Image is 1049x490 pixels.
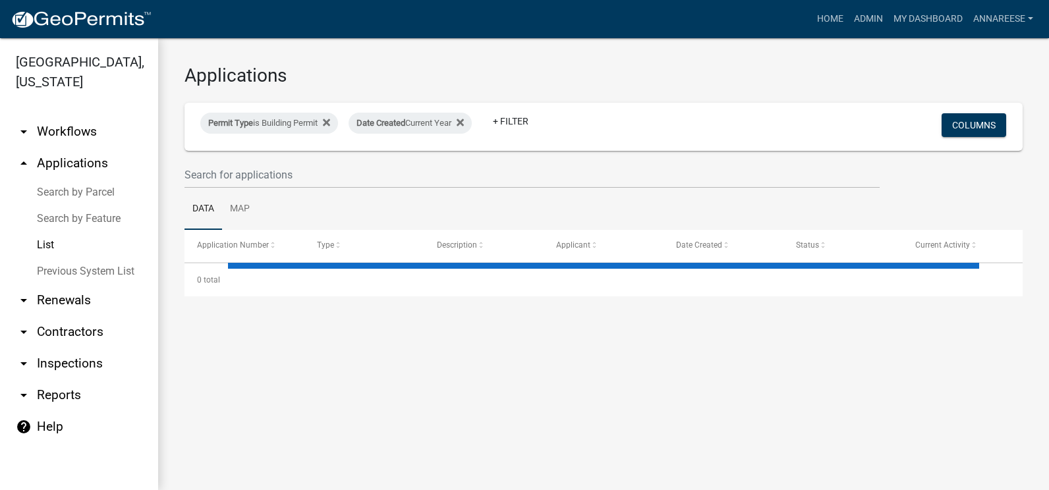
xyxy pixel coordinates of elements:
[16,419,32,435] i: help
[903,230,1023,261] datatable-header-cell: Current Activity
[783,230,903,261] datatable-header-cell: Status
[849,7,888,32] a: Admin
[424,230,544,261] datatable-header-cell: Description
[304,230,424,261] datatable-header-cell: Type
[197,240,269,250] span: Application Number
[184,188,222,231] a: Data
[812,7,849,32] a: Home
[208,118,253,128] span: Permit Type
[356,118,405,128] span: Date Created
[968,7,1038,32] a: annareese
[664,230,783,261] datatable-header-cell: Date Created
[184,263,1023,296] div: 0 total
[942,113,1006,137] button: Columns
[317,240,334,250] span: Type
[184,161,880,188] input: Search for applications
[200,113,338,134] div: is Building Permit
[482,109,539,133] a: + Filter
[184,65,1023,87] h3: Applications
[915,240,970,250] span: Current Activity
[222,188,258,231] a: Map
[556,240,590,250] span: Applicant
[16,387,32,403] i: arrow_drop_down
[16,124,32,140] i: arrow_drop_down
[16,356,32,371] i: arrow_drop_down
[796,240,819,250] span: Status
[437,240,477,250] span: Description
[676,240,722,250] span: Date Created
[16,324,32,340] i: arrow_drop_down
[349,113,472,134] div: Current Year
[544,230,664,261] datatable-header-cell: Applicant
[888,7,968,32] a: My Dashboard
[184,230,304,261] datatable-header-cell: Application Number
[16,155,32,171] i: arrow_drop_up
[16,292,32,308] i: arrow_drop_down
